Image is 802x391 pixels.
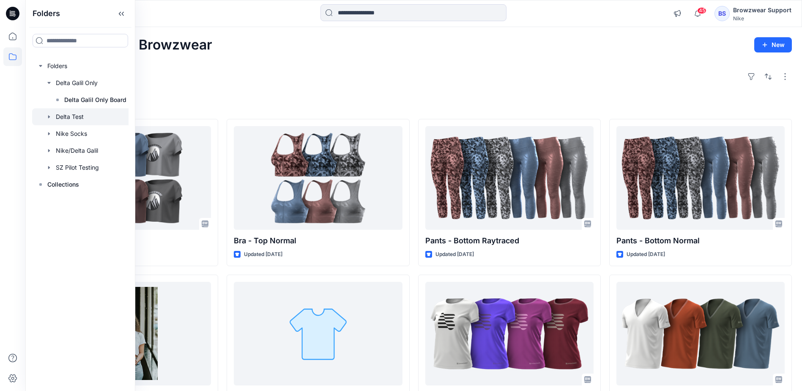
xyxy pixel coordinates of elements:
div: Nike [733,15,791,22]
a: Tee - Top Raytrace [234,282,402,385]
p: Pants - Bottom Normal [616,235,785,247]
p: Updated [DATE] [627,250,665,259]
p: Updated [DATE] [244,250,282,259]
p: Bra - Top Normal [234,235,402,247]
a: Women_Tee_Browzwear Logo [425,282,594,385]
a: Bra - Top Normal [234,126,402,230]
span: 45 [697,7,706,14]
a: Pants - Bottom Raytraced [425,126,594,230]
a: Men_Tee_Browzwear [616,282,785,385]
p: Collections [47,179,79,190]
p: Updated [DATE] [435,250,474,259]
a: Pants - Bottom Normal [616,126,785,230]
p: Delta Galil Only Board [64,95,126,105]
div: Browzwear Support [733,5,791,15]
h4: Styles [36,100,792,110]
button: New [754,37,792,52]
div: BS [714,6,730,21]
p: Pants - Bottom Raytraced [425,235,594,247]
